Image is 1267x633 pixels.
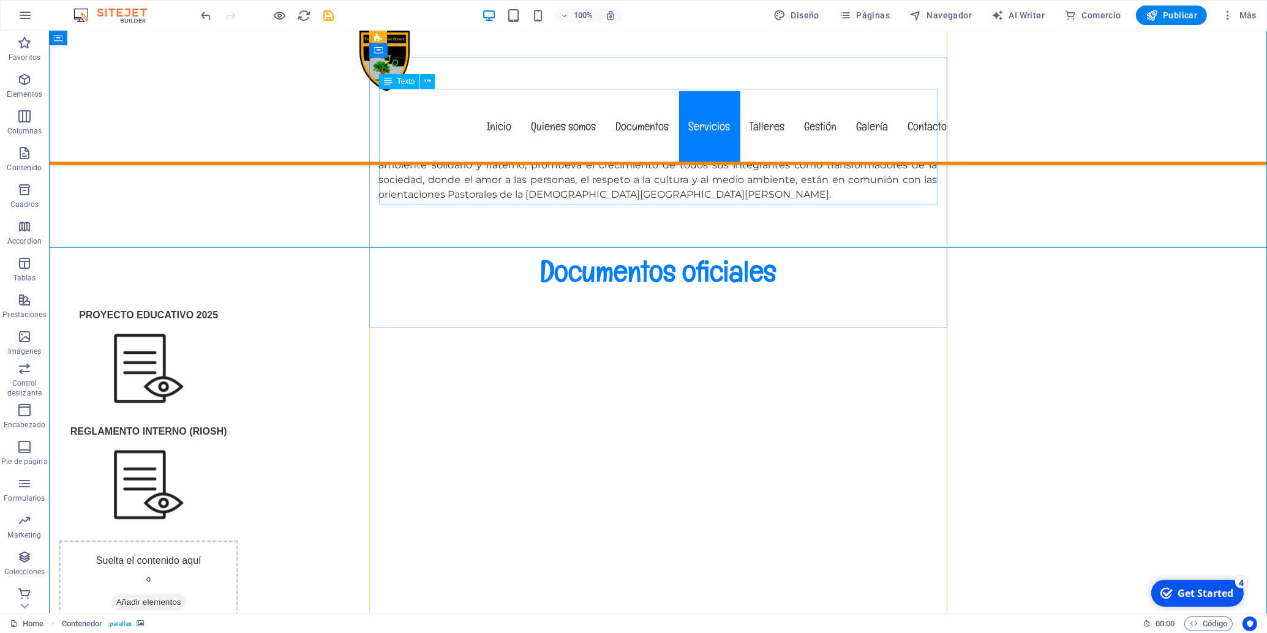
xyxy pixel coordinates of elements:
[1184,616,1233,631] button: Código
[606,10,617,21] i: Al redimensionar, ajustar el nivel de zoom automáticamente para ajustarse al dispositivo elegido.
[1243,616,1257,631] button: Usercentrics
[10,616,43,631] a: Haz clic para cancelar la selección y doble clic para abrir páginas
[1156,616,1175,631] span: 00 00
[62,616,145,631] nav: breadcrumb
[1222,9,1257,21] span: Más
[10,510,189,619] div: Suelta el contenido aquí
[10,200,39,209] p: Cuadros
[2,310,46,320] p: Prestaciones
[7,530,41,540] p: Marketing
[574,8,593,23] h6: 100%
[1,457,47,466] p: Pie de página
[7,163,42,173] p: Contenido
[904,6,977,25] button: Navegador
[1064,9,1121,21] span: Comercio
[9,53,40,62] p: Favoritos
[108,616,132,631] span: . parallax
[1146,9,1198,21] span: Publicar
[7,89,42,99] p: Elementos
[7,126,42,136] p: Columnas
[834,6,895,25] button: Páginas
[769,6,824,25] button: Diseño
[321,8,336,23] button: save
[4,493,45,503] p: Formularios
[987,6,1050,25] button: AI Writer
[137,620,144,627] i: Este elemento contiene un fondo
[33,12,89,25] div: Get Started
[555,8,599,23] button: 100%
[199,8,214,23] button: undo
[1059,6,1126,25] button: Comercio
[7,5,99,32] div: Get Started 4 items remaining, 20% complete
[7,236,42,246] p: Accordion
[1136,6,1208,25] button: Publicar
[1164,619,1166,628] span: :
[1190,616,1227,631] span: Código
[200,9,214,23] i: Deshacer: Cambiar texto (Ctrl+Z)
[1217,6,1261,25] button: Más
[322,9,336,23] i: Guardar (Ctrl+S)
[91,1,103,13] div: 4
[397,78,415,85] span: Texto
[773,9,819,21] span: Diseño
[839,9,890,21] span: Páginas
[62,563,137,580] span: Añadir elementos
[70,8,162,23] img: Editor Logo
[769,6,824,25] div: Diseño (Ctrl+Alt+Y)
[4,420,45,430] p: Encabezado
[8,346,41,356] p: Imágenes
[909,9,972,21] span: Navegador
[297,8,312,23] button: reload
[1143,616,1175,631] h6: Tiempo de la sesión
[991,9,1045,21] span: AI Writer
[13,273,36,283] p: Tablas
[62,616,103,631] span: Haz clic para seleccionar y doble clic para editar
[4,567,45,577] p: Colecciones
